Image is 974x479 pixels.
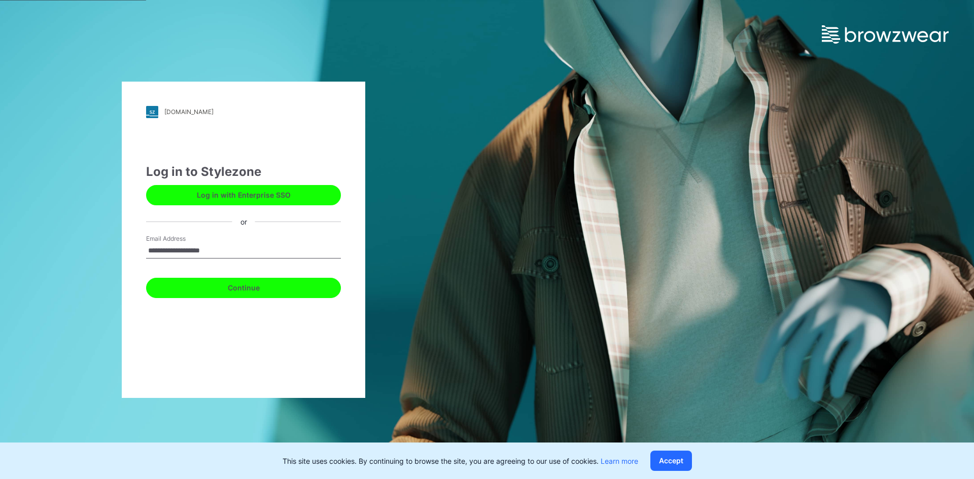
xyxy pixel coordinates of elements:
[232,216,255,227] div: or
[146,185,341,205] button: Log in with Enterprise SSO
[650,451,692,471] button: Accept
[283,456,638,466] p: This site uses cookies. By continuing to browse the site, you are agreeing to our use of cookies.
[601,457,638,465] a: Learn more
[164,108,214,116] div: [DOMAIN_NAME]
[146,163,341,181] div: Log in to Stylezone
[146,106,158,118] img: stylezone-logo.562084cfcfab977791bfbf7441f1a819.svg
[146,278,341,298] button: Continue
[822,25,949,44] img: browzwear-logo.e42bd6dac1945053ebaf764b6aa21510.svg
[146,234,217,243] label: Email Address
[146,106,341,118] a: [DOMAIN_NAME]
